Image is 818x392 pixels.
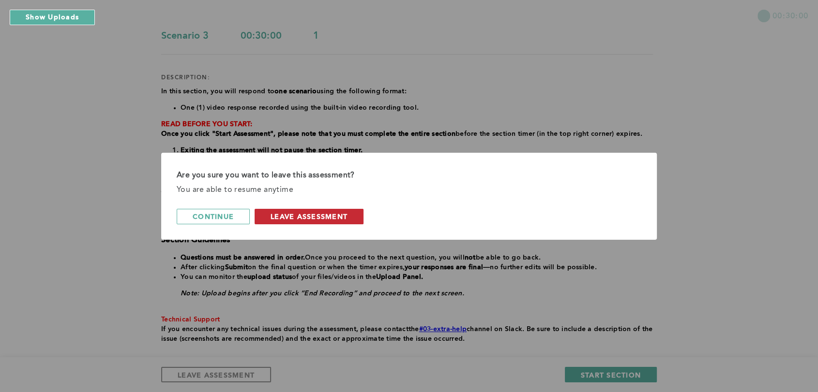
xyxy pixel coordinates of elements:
span: leave assessment [271,212,348,221]
div: Are you sure you want to leave this assessment? [177,168,641,183]
button: continue [177,209,250,224]
button: Show Uploads [10,10,95,25]
div: You are able to resume anytime [177,183,641,197]
span: continue [193,212,234,221]
button: leave assessment [255,209,364,224]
